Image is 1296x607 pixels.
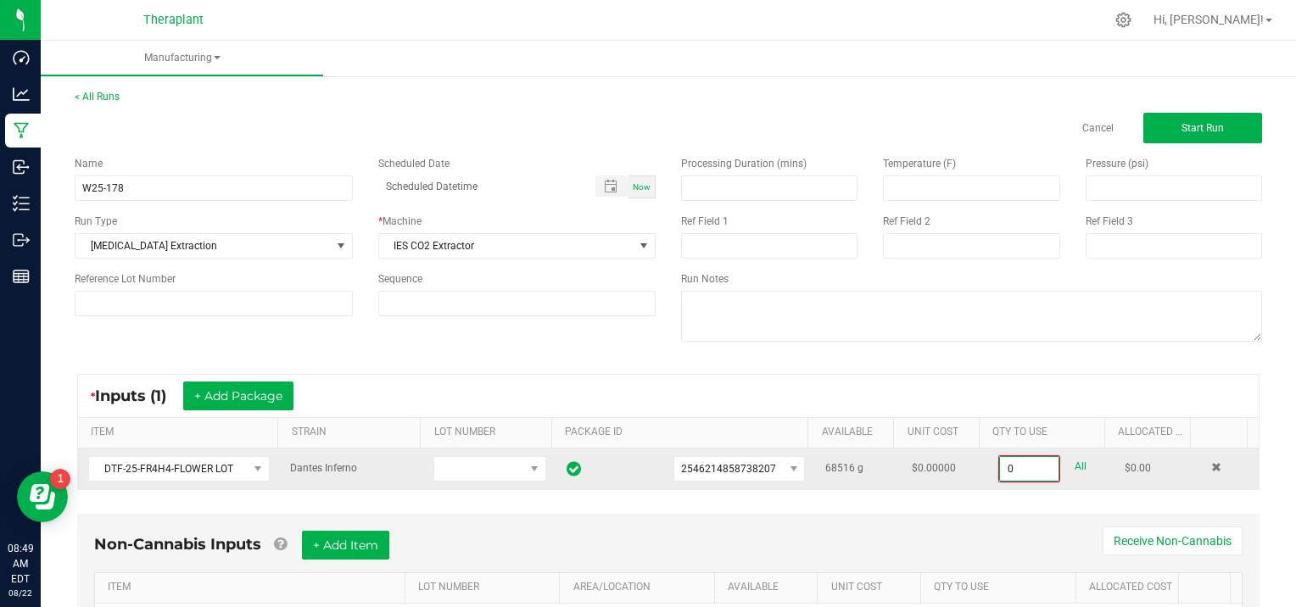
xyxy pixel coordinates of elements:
span: 2546214858738207 [681,463,776,475]
button: + Add Item [302,531,389,560]
span: Name [75,158,103,170]
div: Manage settings [1113,12,1134,28]
span: IES CO2 Extractor [379,234,634,258]
inline-svg: Reports [13,268,30,285]
span: Now [633,182,651,192]
a: LOT NUMBERSortable [434,426,545,439]
span: Inputs (1) [95,387,183,405]
span: Theraplant [143,13,204,27]
span: Reference Lot Number [75,273,176,285]
span: Ref Field 2 [883,215,930,227]
span: Temperature (F) [883,158,956,170]
span: Ref Field 3 [1086,215,1133,227]
a: LOT NUMBERSortable [418,581,553,594]
span: Processing Duration (mins) [681,158,807,170]
inline-svg: Inbound [13,159,30,175]
iframe: Resource center unread badge [50,469,70,489]
input: Scheduled Datetime [378,175,578,197]
a: Unit CostSortable [831,581,914,594]
inline-svg: Inventory [13,195,30,212]
p: 08/22 [8,587,33,599]
span: Dantes Inferno [290,462,357,474]
span: DTF-25-FR4H4-FLOWER LOT [89,457,248,481]
span: Start Run [1181,122,1224,134]
span: 68516 [825,462,855,474]
span: NO DATA FOUND [673,456,805,482]
a: Sortable [1193,581,1224,594]
button: Receive Non-Cannabis [1103,526,1243,555]
p: 08:49 AM EDT [8,541,33,587]
span: Hi, [PERSON_NAME]! [1154,13,1264,26]
span: Scheduled Date [378,158,450,170]
span: $0.00 [1125,462,1151,474]
span: Run Notes [681,273,729,285]
iframe: Resource center [17,471,68,522]
button: + Add Package [183,381,293,410]
span: Manufacturing [41,51,323,65]
a: < All Runs [75,91,120,103]
span: Toggle popup [595,175,628,197]
a: AREA/LOCATIONSortable [573,581,708,594]
a: STRAINSortable [292,426,414,439]
a: AVAILABLESortable [822,426,887,439]
a: Allocated CostSortable [1118,426,1183,439]
a: Sortable [1204,426,1241,439]
button: Start Run [1143,113,1262,143]
inline-svg: Dashboard [13,49,30,66]
inline-svg: Manufacturing [13,122,30,139]
a: PACKAGE IDSortable [565,426,802,439]
a: ITEMSortable [108,581,398,594]
inline-svg: Outbound [13,231,30,248]
span: g [857,462,863,474]
span: Ref Field 1 [681,215,729,227]
a: Add Non-Cannabis items that were also consumed in the run (e.g. gloves and packaging); Also add N... [274,535,287,554]
a: Unit CostSortable [908,426,973,439]
a: AVAILABLESortable [728,581,811,594]
span: In Sync [567,459,581,479]
span: Run Type [75,214,117,229]
span: Machine [383,215,422,227]
span: $0.00000 [912,462,956,474]
inline-svg: Analytics [13,86,30,103]
span: Sequence [378,273,422,285]
a: Manufacturing [41,41,323,76]
a: ITEMSortable [91,426,271,439]
span: Non-Cannabis Inputs [94,535,261,554]
a: QTY TO USESortable [934,581,1069,594]
span: [MEDICAL_DATA] Extraction [75,234,331,258]
a: Allocated CostSortable [1089,581,1172,594]
span: Pressure (psi) [1086,158,1148,170]
a: QTY TO USESortable [992,426,1098,439]
a: Cancel [1082,121,1114,136]
a: All [1075,455,1087,478]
